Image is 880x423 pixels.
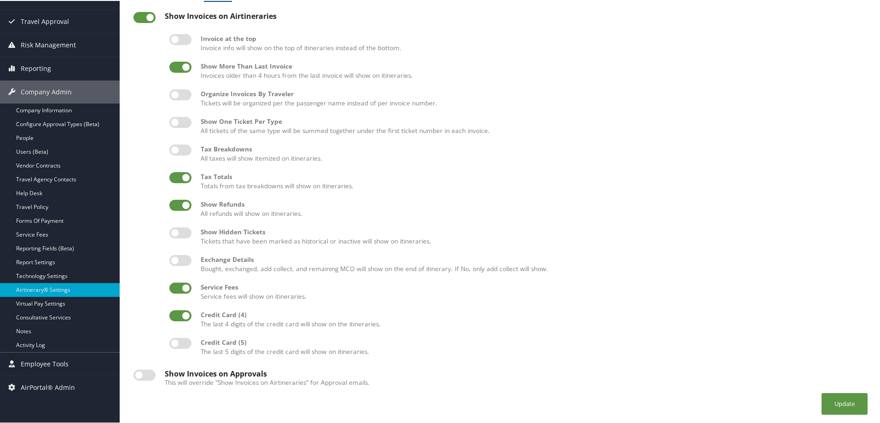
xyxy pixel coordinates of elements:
div: Exchange Details [201,254,865,263]
label: Totals from tax breakdowns will show on itineraries. [201,171,865,190]
label: This will override "Show Invoices on Airtineraries" for Approval emails. [165,377,870,386]
label: Tickets will be organized per the passenger name instead of per invoice number. [201,88,865,107]
div: Show Refunds [201,199,865,208]
div: Credit Card (5) [201,337,865,346]
label: All refunds will show on itineraries. [201,199,865,218]
span: Risk Management [21,33,76,56]
div: Tax Breakdowns [201,144,865,153]
div: Invoice at the top [201,33,865,42]
label: Invoices older than 4 hours from the last invoice will show on itineraries. [201,61,865,80]
label: The last 4 digits of the credit card will show on the itineraries. [201,309,865,328]
div: Tax Totals [201,171,865,180]
label: All taxes will show itemized on itineraries. [201,144,865,162]
label: Bought, exchanged, add collect, and remaining MCO will show on the end of itinerary. If No, only ... [201,254,865,273]
span: Company Admin [21,80,72,103]
div: Show Invoices on Approvals [165,369,870,377]
div: Service Fees [201,282,865,291]
div: Show Invoices on Airtineraries [165,11,870,19]
label: The last 5 digits of the credit card will show on itineraries. [201,337,865,356]
div: Credit Card (4) [201,309,865,319]
span: Travel Approval [21,9,69,32]
span: AirPortal® Admin [21,375,75,398]
label: All tickets of the same type will be summed together under the first ticket number in each invoice. [201,116,865,135]
div: Show More Than Last Invoice [201,61,865,70]
button: Update [822,392,868,414]
label: Tickets that have been marked as historical or inactive will show on itineraries. [201,226,865,245]
div: Show One Ticket Per Type [201,116,865,125]
div: Organize Invoices By Traveler [201,88,865,98]
span: Reporting [21,56,51,79]
div: Show Hidden Tickets [201,226,865,236]
span: Employee Tools [21,352,69,375]
label: Invoice info will show on the top of itineraries instead of the bottom. [201,33,865,52]
label: Service fees will show on itineraries. [201,282,865,301]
